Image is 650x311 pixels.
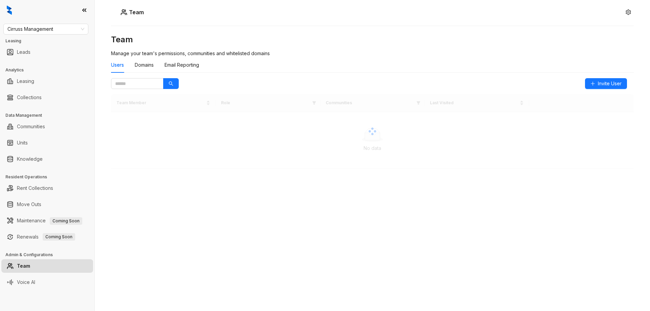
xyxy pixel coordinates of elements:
[7,24,84,34] span: Cirruss Management
[1,120,93,133] li: Communities
[17,45,30,59] a: Leads
[1,91,93,104] li: Collections
[17,275,35,289] a: Voice AI
[7,5,12,15] img: logo
[626,9,631,15] span: setting
[111,61,124,69] div: Users
[1,74,93,88] li: Leasing
[5,38,94,44] h3: Leasing
[50,217,82,225] span: Coming Soon
[1,259,93,273] li: Team
[135,61,154,69] div: Domains
[17,74,34,88] a: Leasing
[17,152,43,166] a: Knowledge
[17,120,45,133] a: Communities
[165,61,199,69] div: Email Reporting
[17,259,30,273] a: Team
[5,67,94,73] h3: Analytics
[1,136,93,150] li: Units
[1,181,93,195] li: Rent Collections
[169,81,173,86] span: search
[43,233,75,241] span: Coming Soon
[111,34,634,45] h3: Team
[5,174,94,180] h3: Resident Operations
[1,152,93,166] li: Knowledge
[121,9,127,16] img: Users
[17,230,75,244] a: RenewalsComing Soon
[1,214,93,227] li: Maintenance
[1,45,93,59] li: Leads
[17,136,28,150] a: Units
[1,198,93,211] li: Move Outs
[5,252,94,258] h3: Admin & Configurations
[17,91,42,104] a: Collections
[1,230,93,244] li: Renewals
[5,112,94,118] h3: Data Management
[111,50,270,56] span: Manage your team's permissions, communities and whitelisted domains
[127,8,144,16] h5: Team
[17,181,53,195] a: Rent Collections
[598,80,622,87] span: Invite User
[1,275,93,289] li: Voice AI
[590,81,595,86] span: plus
[585,78,627,89] button: Invite User
[17,198,41,211] a: Move Outs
